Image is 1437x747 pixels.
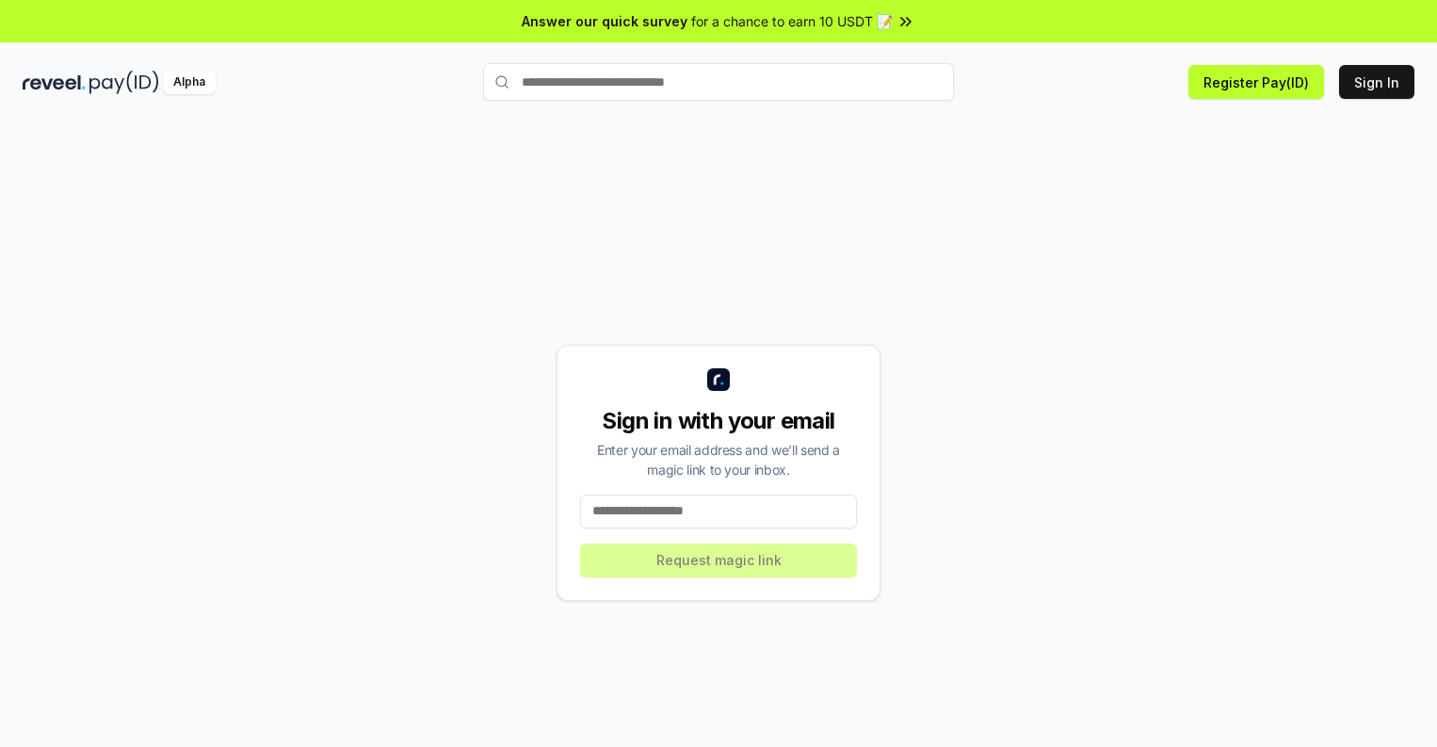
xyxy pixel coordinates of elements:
img: pay_id [89,71,159,94]
span: Answer our quick survey [522,11,687,31]
button: Sign In [1339,65,1414,99]
button: Register Pay(ID) [1188,65,1324,99]
div: Alpha [163,71,216,94]
span: for a chance to earn 10 USDT 📝 [691,11,893,31]
img: logo_small [707,368,730,391]
div: Sign in with your email [580,406,857,436]
img: reveel_dark [23,71,86,94]
div: Enter your email address and we’ll send a magic link to your inbox. [580,440,857,479]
